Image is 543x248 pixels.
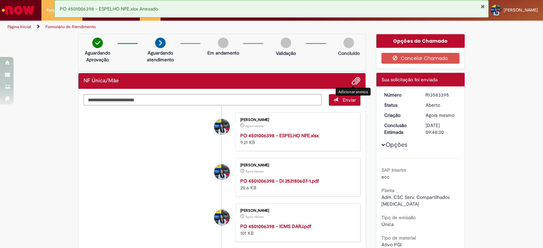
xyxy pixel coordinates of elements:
[245,124,264,128] span: Agora mesmo
[5,21,357,33] ul: Trilhas de página
[376,34,465,48] div: Opções do Chamado
[381,167,406,173] b: SAP Interim
[214,164,230,180] div: Flavia Lopes Da Costa
[7,24,31,29] a: Página inicial
[426,112,457,119] div: 30/09/2025 17:48:25
[381,242,401,248] span: Ativo PGI
[214,119,230,135] div: Flavia Lopes Da Costa
[379,91,421,98] dt: Número
[214,210,230,225] div: Flavia Lopes Da Costa
[218,38,228,48] img: img-circle-grey.png
[83,78,119,84] h2: NF Única/Mãe Histórico de tíquete
[426,91,457,98] div: R13583395
[83,94,322,106] textarea: Digite sua mensagem aqui...
[240,163,353,167] div: [PERSON_NAME]
[81,49,114,63] p: Aguardando Aprovação
[426,102,457,108] div: Aberto
[245,215,264,219] span: Agora mesmo
[336,88,371,96] div: Adicionar anexos
[381,53,460,64] button: Cancelar Chamado
[504,7,538,13] span: [PERSON_NAME]
[245,169,264,173] span: Agora mesmo
[240,209,353,213] div: [PERSON_NAME]
[245,169,264,173] time: 30/09/2025 17:48:12
[240,178,319,184] a: PO 4501006398 - DI 252180607-1.pdf
[381,77,437,83] span: Sua solicitação foi enviada
[276,50,296,57] p: Validação
[240,132,353,146] div: 9.21 KB
[381,221,394,227] span: Única
[381,194,451,207] span: Adm. CSC Serv. Compartilhados [MEDICAL_DATA]
[240,132,319,139] a: PO 4501006398 - ESPELHO NFE.xlsx
[155,38,166,48] img: arrow-next.png
[45,24,96,29] a: Formulário de Atendimento
[338,50,360,57] p: Concluído
[381,235,416,241] b: Tipo de material
[379,122,421,136] dt: Conclusão Estimada
[245,215,264,219] time: 30/09/2025 17:48:05
[240,118,353,122] div: [PERSON_NAME]
[481,4,485,9] button: Fechar Notificação
[381,214,416,221] b: Tipo de emissão
[92,38,103,48] img: check-circle-green.png
[281,38,291,48] img: img-circle-grey.png
[379,112,421,119] dt: Criação
[240,223,353,236] div: 101 KB
[245,124,264,128] time: 30/09/2025 17:48:43
[144,49,177,63] p: Aguardando atendimento
[1,3,36,17] img: ServiceNow
[207,49,239,56] p: Em andamento
[329,94,360,106] button: Enviar
[240,178,353,191] div: 20.6 KB
[343,38,354,48] img: img-circle-grey.png
[381,187,394,193] b: Planta
[343,97,356,103] span: Enviar
[352,77,360,85] button: Adicionar anexos
[240,223,311,229] a: PO 4501006398 - ICMS DARJ.pdf
[426,112,454,118] span: Agora mesmo
[46,7,70,14] span: Requisições
[60,6,158,12] span: PO 4501006398 - ESPELHO NFE.xlsx Anexado
[379,102,421,108] dt: Status
[381,174,390,180] span: ecc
